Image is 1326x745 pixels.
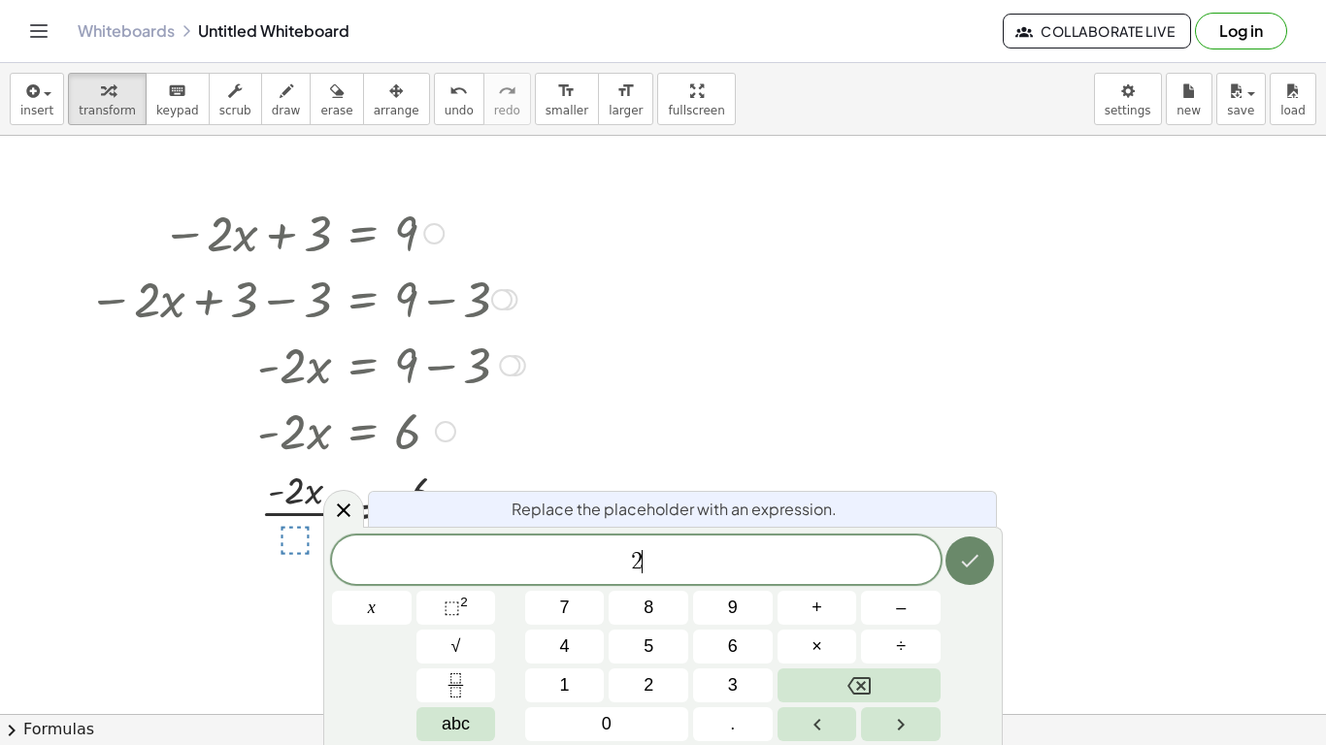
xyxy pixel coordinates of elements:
[363,73,430,125] button: arrange
[861,707,941,741] button: Right arrow
[10,73,64,125] button: insert
[416,668,496,702] button: Fraction
[812,633,822,660] span: ×
[1019,22,1175,40] span: Collaborate Live
[146,73,210,125] button: keyboardkeypad
[525,630,605,664] button: 4
[657,73,735,125] button: fullscreen
[730,711,735,737] span: .
[546,104,588,117] span: smaller
[1227,104,1254,117] span: save
[693,668,773,702] button: 3
[1094,73,1162,125] button: settings
[945,536,994,585] button: Done
[616,80,635,103] i: format_size
[861,591,941,625] button: Minus
[535,73,599,125] button: format_sizesmaller
[209,73,262,125] button: scrub
[79,104,136,117] span: transform
[560,672,570,698] span: 1
[861,630,941,664] button: Divide
[20,104,53,117] span: insert
[416,707,496,741] button: Alphabet
[444,598,460,617] span: ⬚
[693,707,773,741] button: .
[272,104,301,117] span: draw
[168,80,186,103] i: keyboard
[778,668,941,702] button: Backspace
[494,104,520,117] span: redo
[560,633,570,660] span: 4
[156,104,199,117] span: keypad
[1177,104,1201,117] span: new
[560,595,570,621] span: 7
[261,73,312,125] button: draw
[416,591,496,625] button: Squared
[609,630,688,664] button: 5
[445,104,474,117] span: undo
[1270,73,1316,125] button: load
[644,595,653,621] span: 8
[78,21,175,41] a: Whiteboards
[778,630,857,664] button: Times
[1195,13,1287,49] button: Log in
[449,80,468,103] i: undo
[728,595,738,621] span: 9
[812,595,822,621] span: +
[525,591,605,625] button: 7
[416,630,496,664] button: Square root
[602,711,612,737] span: 0
[642,550,643,573] span: ​
[498,80,516,103] i: redo
[1003,14,1191,49] button: Collaborate Live
[320,104,352,117] span: erase
[644,633,653,660] span: 5
[1216,73,1266,125] button: save
[644,672,653,698] span: 2
[525,707,688,741] button: 0
[609,591,688,625] button: 8
[1166,73,1212,125] button: new
[557,80,576,103] i: format_size
[728,633,738,660] span: 6
[442,711,470,737] span: abc
[368,595,376,621] span: x
[525,668,605,702] button: 1
[668,104,724,117] span: fullscreen
[778,591,857,625] button: Plus
[896,595,906,621] span: –
[693,591,773,625] button: 9
[693,630,773,664] button: 6
[896,633,906,660] span: ÷
[219,104,251,117] span: scrub
[631,550,643,573] span: 2
[512,498,837,521] span: Replace the placeholder with an expression.
[332,591,412,625] button: x
[609,104,643,117] span: larger
[1280,104,1306,117] span: load
[778,707,857,741] button: Left arrow
[374,104,419,117] span: arrange
[483,73,531,125] button: redoredo
[68,73,147,125] button: transform
[23,16,54,47] button: Toggle navigation
[310,73,363,125] button: erase
[728,672,738,698] span: 3
[460,595,468,609] sup: 2
[1105,104,1151,117] span: settings
[598,73,653,125] button: format_sizelarger
[609,668,688,702] button: 2
[451,633,461,660] span: √
[434,73,484,125] button: undoundo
